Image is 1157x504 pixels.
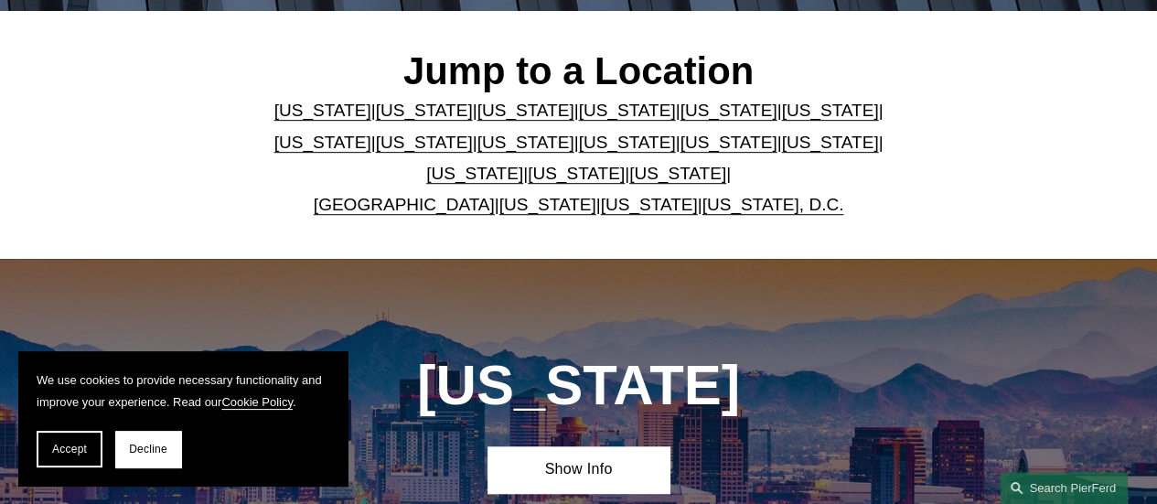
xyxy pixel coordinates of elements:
span: Accept [52,443,87,456]
a: [US_STATE] [579,133,676,152]
p: We use cookies to provide necessary functionality and improve your experience. Read our . [37,370,329,413]
a: [US_STATE] [781,133,878,152]
a: [US_STATE], D.C. [702,195,844,214]
a: Search this site [1000,472,1128,504]
a: [US_STATE] [426,164,523,183]
a: [GEOGRAPHIC_DATA] [314,195,495,214]
a: [US_STATE] [680,133,777,152]
button: Accept [37,431,102,467]
a: [US_STATE] [499,195,596,214]
a: [US_STATE] [781,101,878,120]
a: [US_STATE] [528,164,625,183]
a: [US_STATE] [680,101,777,120]
a: [US_STATE] [274,101,371,120]
p: | | | | | | | | | | | | | | | | | | [262,95,896,220]
section: Cookie banner [18,351,348,486]
h2: Jump to a Location [262,48,896,95]
a: Cookie Policy [221,395,293,409]
a: [US_STATE] [376,133,473,152]
a: [US_STATE] [477,133,574,152]
a: [US_STATE] [376,101,473,120]
button: Decline [115,431,181,467]
h1: [US_STATE] [352,353,805,417]
a: [US_STATE] [274,133,371,152]
span: Decline [129,443,167,456]
a: [US_STATE] [629,164,726,183]
a: [US_STATE] [579,101,676,120]
a: Show Info [487,446,669,493]
a: [US_STATE] [601,195,698,214]
a: [US_STATE] [477,101,574,120]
